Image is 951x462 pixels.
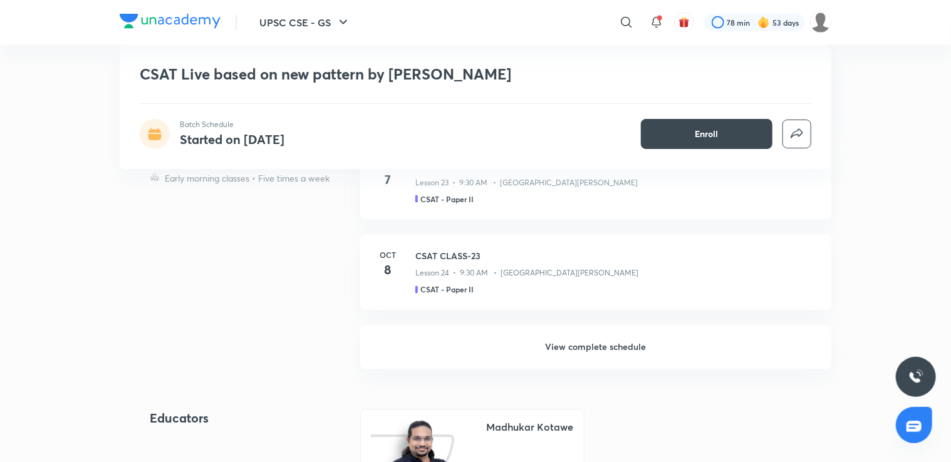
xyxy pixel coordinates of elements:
h4: 7 [375,170,400,189]
button: avatar [674,13,694,33]
button: Enroll [641,119,772,149]
h6: View complete schedule [360,326,831,369]
a: Oct8CSAT CLASS-23Lesson 24 • 9:30 AM • [GEOGRAPHIC_DATA][PERSON_NAME]CSAT - Paper II [360,235,831,326]
h4: 8 [375,261,400,280]
img: avatar [678,17,690,28]
a: Oct7CSAT CLASS-22Lesson 23 • 9:30 AM • [GEOGRAPHIC_DATA][PERSON_NAME]CSAT - Paper II [360,144,831,235]
h3: CSAT CLASS-23 [415,250,816,263]
img: ttu [908,369,923,384]
h4: Educators [150,409,320,428]
button: UPSC CSE - GS [252,10,358,35]
p: Lesson 23 • 9:30 AM • [GEOGRAPHIC_DATA][PERSON_NAME] [415,177,638,188]
img: Company Logo [120,14,221,29]
h5: CSAT - Paper II [420,284,474,295]
h5: CSAT - Paper II [420,193,474,205]
a: Company Logo [120,14,221,32]
h4: Started on [DATE] [180,131,284,148]
span: Enroll [695,128,719,140]
div: Madhukar Kotawe [486,420,573,435]
p: Batch Schedule [180,119,284,130]
p: Early morning classes • Five times a week [165,171,330,184]
p: Lesson 24 • 9:30 AM • [GEOGRAPHIC_DATA][PERSON_NAME] [415,268,638,279]
h6: Oct [375,250,400,261]
h1: CSAT Live based on new pattern by [PERSON_NAME] [140,65,630,83]
img: Muskan goyal [810,12,831,33]
img: streak [757,16,770,29]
